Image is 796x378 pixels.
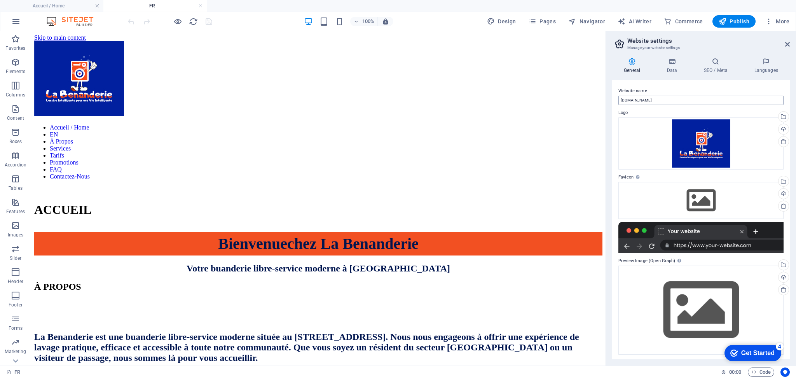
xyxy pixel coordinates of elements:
label: Favicon [618,173,784,182]
p: Footer [9,302,23,308]
img: Editor Logo [45,17,103,26]
p: Forms [9,325,23,331]
button: Pages [525,15,559,28]
p: Content [7,115,24,121]
p: Header [8,278,23,285]
h4: Languages [742,58,790,74]
span: Pages [529,17,556,25]
span: More [765,17,789,25]
div: 4 [56,2,63,9]
span: AI Writer [618,17,651,25]
button: Code [748,367,774,377]
h4: General [612,58,655,74]
h6: Session time [721,367,742,377]
input: Name... [618,96,784,105]
p: Marketing [5,348,26,355]
h3: Manage your website settings [627,44,774,51]
div: Design (Ctrl+Alt+Y) [484,15,519,28]
p: Elements [6,68,26,75]
h6: 100% [362,17,374,26]
button: reload [189,17,198,26]
button: More [762,15,793,28]
span: Code [751,367,771,377]
button: AI Writer [614,15,655,28]
a: Skip to main content [3,3,55,10]
span: Commerce [664,17,703,25]
button: Commerce [661,15,706,28]
p: Images [8,232,24,238]
button: Click here to leave preview mode and continue editing [173,17,182,26]
label: Preview Image (Open Graph) [618,256,784,266]
div: La-Benanderie-logo-Final-1.jpg [618,117,784,170]
label: Website name [618,86,784,96]
h2: Website settings [627,37,790,44]
button: Design [484,15,519,28]
h4: SEO / Meta [692,58,742,74]
p: Favorites [5,45,25,51]
p: Boxes [9,138,22,145]
i: On resize automatically adjust zoom level to fit chosen device. [382,18,389,25]
p: Slider [10,255,22,261]
p: Features [6,208,25,215]
span: 00 00 [729,367,741,377]
span: : [735,369,736,375]
button: Navigator [565,15,608,28]
span: chez La Benanderie [256,204,388,221]
span: Publish [719,17,749,25]
div: Get Started [21,9,54,16]
p: Columns [6,92,25,98]
p: Accordion [5,162,26,168]
button: Usercentrics [780,367,790,377]
span: Design [487,17,516,25]
a: Click to cancel selection. Double-click to open Pages [6,367,20,377]
button: 100% [350,17,378,26]
span: Navigator [568,17,605,25]
label: Logo [618,108,784,117]
div: Select files from the file manager, stock photos, or upload file(s) [618,266,784,355]
button: Publish [712,15,756,28]
div: Select files from the file manager, stock photos, or upload file(s) [618,182,784,219]
h4: Data [655,58,692,74]
i: Reload page [189,17,198,26]
h4: FR [103,2,207,10]
span: Bienvenue [187,204,256,221]
p: Tables [9,185,23,191]
div: Get Started 4 items remaining, 20% complete [4,4,61,20]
